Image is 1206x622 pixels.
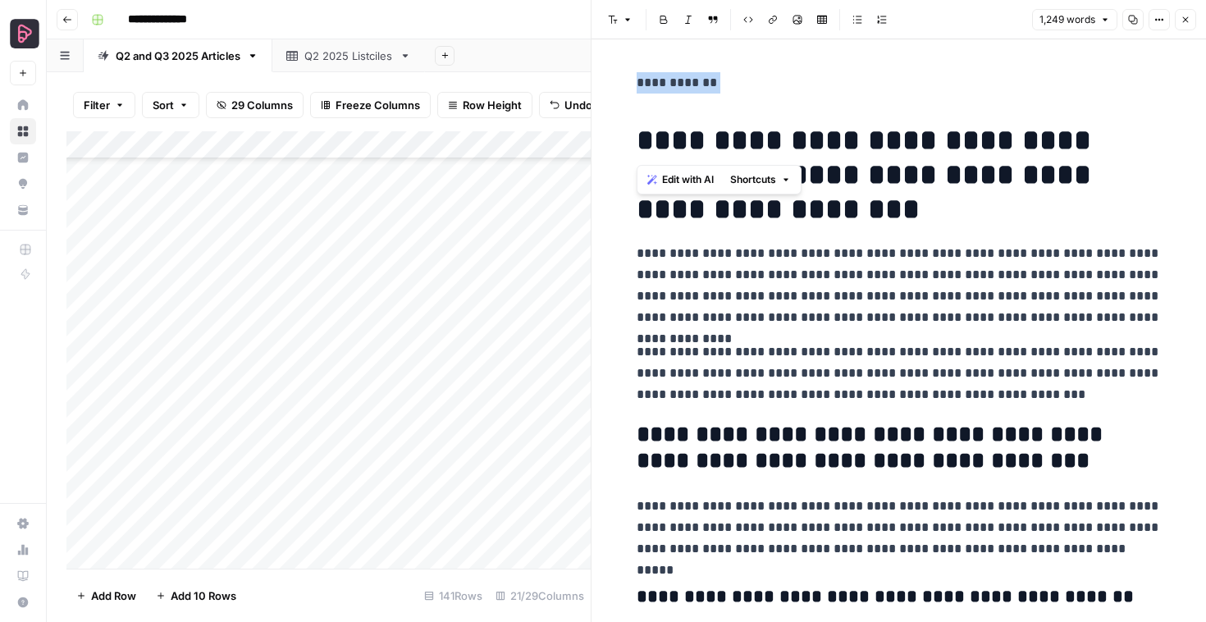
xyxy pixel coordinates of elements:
span: Shortcuts [730,172,776,187]
button: 1,249 words [1032,9,1117,30]
span: 1,249 words [1039,12,1095,27]
a: Your Data [10,197,36,223]
span: Filter [84,97,110,113]
a: Settings [10,510,36,537]
button: 29 Columns [206,92,304,118]
button: Add Row [66,583,146,609]
a: Q2 and Q3 2025 Articles [84,39,272,72]
button: Add 10 Rows [146,583,246,609]
button: Freeze Columns [310,92,431,118]
a: Learning Hub [10,563,36,589]
span: 29 Columns [231,97,293,113]
img: Preply Business Logo [10,19,39,48]
div: Q2 and Q3 2025 Articles [116,48,240,64]
div: 21/29 Columns [489,583,591,609]
a: Home [10,92,36,118]
span: Row Height [463,97,522,113]
a: Usage [10,537,36,563]
span: Add Row [91,588,136,604]
button: Workspace: Preply Business [10,13,36,54]
span: Sort [153,97,174,113]
a: Opportunities [10,171,36,197]
div: Q2 2025 Listciles [304,48,393,64]
button: Undo [539,92,603,118]
button: Row Height [437,92,532,118]
span: Freeze Columns [336,97,420,113]
button: Shortcuts [724,169,797,190]
div: 141 Rows [418,583,489,609]
a: Q2 2025 Listciles [272,39,425,72]
a: Browse [10,118,36,144]
span: Edit with AI [662,172,714,187]
button: Edit with AI [641,169,720,190]
button: Filter [73,92,135,118]
button: Help + Support [10,589,36,615]
button: Sort [142,92,199,118]
span: Add 10 Rows [171,588,236,604]
span: Undo [564,97,592,113]
a: Insights [10,144,36,171]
